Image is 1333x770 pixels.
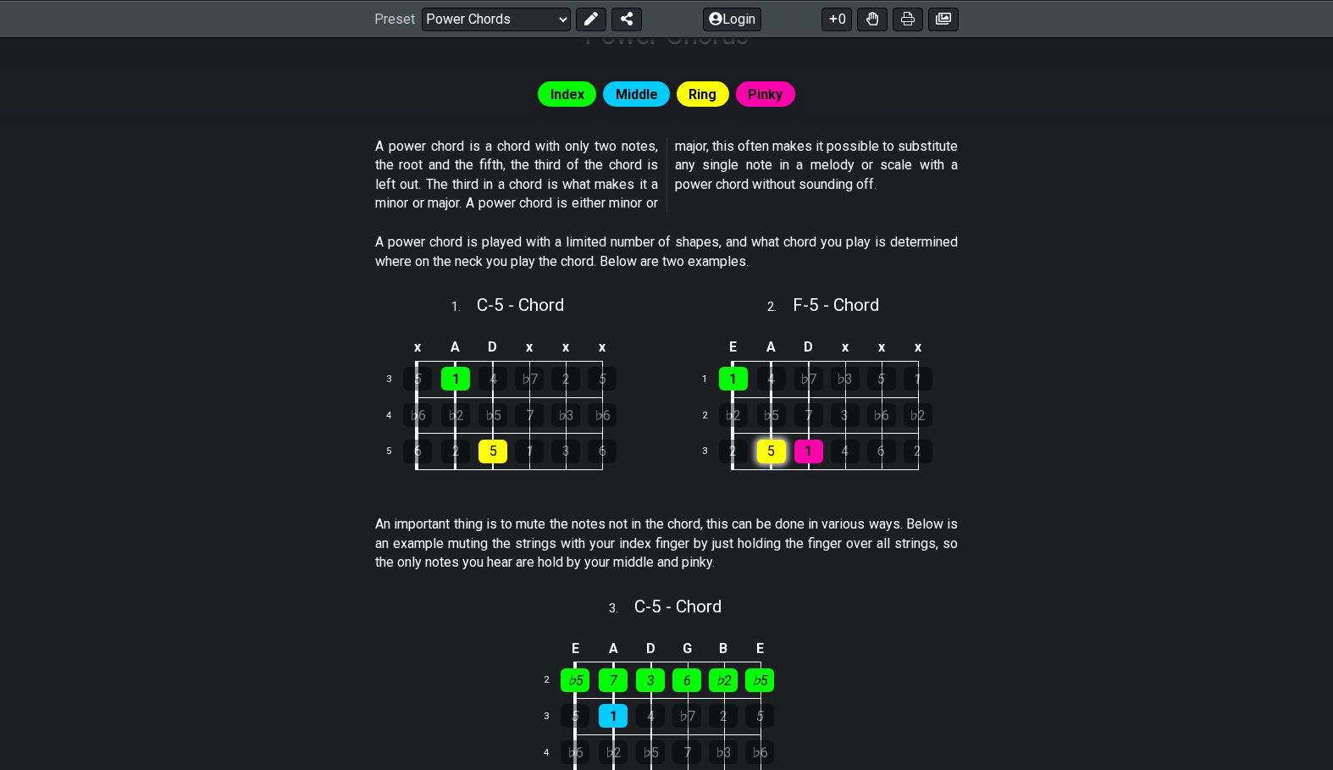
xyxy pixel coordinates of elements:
div: ♭6 [561,740,589,764]
button: Login [703,7,761,30]
td: x [584,334,621,362]
div: 7 [515,403,544,427]
div: ♭2 [719,403,748,427]
div: ♭2 [599,740,628,764]
div: ♭5 [745,668,774,692]
button: Create image [928,7,959,30]
span: 2 . [767,298,793,317]
td: D [790,334,827,362]
td: E [742,634,778,662]
p: An important thing is to mute the notes not in the chord, this can be done in various ways. Below... [375,515,958,572]
div: 5 [757,440,786,463]
div: 2 [709,704,738,728]
td: x [398,334,437,362]
div: 1 [794,440,823,463]
span: 1 . [451,298,477,317]
td: 3 [534,698,575,734]
div: ♭2 [709,668,738,692]
div: ♭5 [757,403,786,427]
div: 3 [551,440,580,463]
div: ♭2 [441,403,470,427]
span: Preset [374,11,415,27]
div: 5 [478,440,507,463]
button: Print [893,7,923,30]
td: 1 [692,362,733,398]
div: 4 [478,367,507,391]
p: A power chord is a chord with only two notes, the root and the fifth, the third of the chord is l... [375,137,958,213]
span: Index [550,82,584,107]
div: 6 [403,440,432,463]
div: 2 [441,440,470,463]
div: ♭6 [745,740,774,764]
span: Middle [616,82,658,107]
div: 7 [599,668,628,692]
div: ♭5 [561,668,589,692]
div: 6 [672,668,701,692]
span: C - 5 - Chord [634,596,722,617]
div: ♭7 [515,367,544,391]
button: Share Preset [611,7,642,30]
div: 4 [757,367,786,391]
div: 4 [636,704,665,728]
div: ♭5 [636,740,665,764]
div: ♭6 [588,403,617,427]
div: 1 [599,704,628,728]
td: x [899,334,936,362]
div: ♭3 [709,740,738,764]
div: 1 [719,367,748,391]
td: 5 [376,434,417,470]
div: ♭3 [551,403,580,427]
span: C - 5 - Chord [477,295,564,315]
td: D [474,334,512,362]
td: A [437,334,475,362]
div: ♭5 [478,403,507,427]
div: 4 [831,440,860,463]
td: A [752,334,790,362]
select: Preset [422,7,571,30]
div: 3 [831,403,860,427]
td: x [512,334,548,362]
div: ♭7 [672,704,701,728]
div: 6 [588,440,617,463]
div: 2 [904,440,932,463]
div: 5 [745,704,774,728]
td: 4 [376,397,417,434]
span: F - 5 - Chord [793,295,879,315]
div: 1 [904,367,932,391]
td: B [705,634,742,662]
div: 3 [636,668,665,692]
td: D [632,634,669,662]
div: 2 [719,440,748,463]
div: 1 [515,440,544,463]
td: 3 [692,434,733,470]
td: x [548,334,584,362]
div: ♭7 [794,367,823,391]
td: G [669,634,705,662]
td: x [827,334,863,362]
td: 2 [534,662,575,699]
div: ♭3 [831,367,860,391]
td: x [863,334,899,362]
td: E [714,334,753,362]
td: 3 [376,362,417,398]
td: E [556,634,595,662]
button: Toggle Dexterity for all fretkits [857,7,888,30]
div: 7 [672,740,701,764]
div: 5 [561,704,589,728]
div: ♭2 [904,403,932,427]
p: A power chord is played with a limited number of shapes, and what chord you play is determined wh... [375,233,958,271]
div: 5 [588,367,617,391]
div: 5 [403,367,432,391]
div: 7 [794,403,823,427]
div: ♭6 [403,403,432,427]
td: A [595,634,633,662]
div: 2 [551,367,580,391]
span: Pinky [748,82,783,107]
div: 6 [867,440,896,463]
button: 0 [821,7,852,30]
div: 1 [441,367,470,391]
span: 3 . [609,600,634,618]
td: 2 [692,397,733,434]
span: Ring [689,82,716,107]
button: Edit Preset [576,7,606,30]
